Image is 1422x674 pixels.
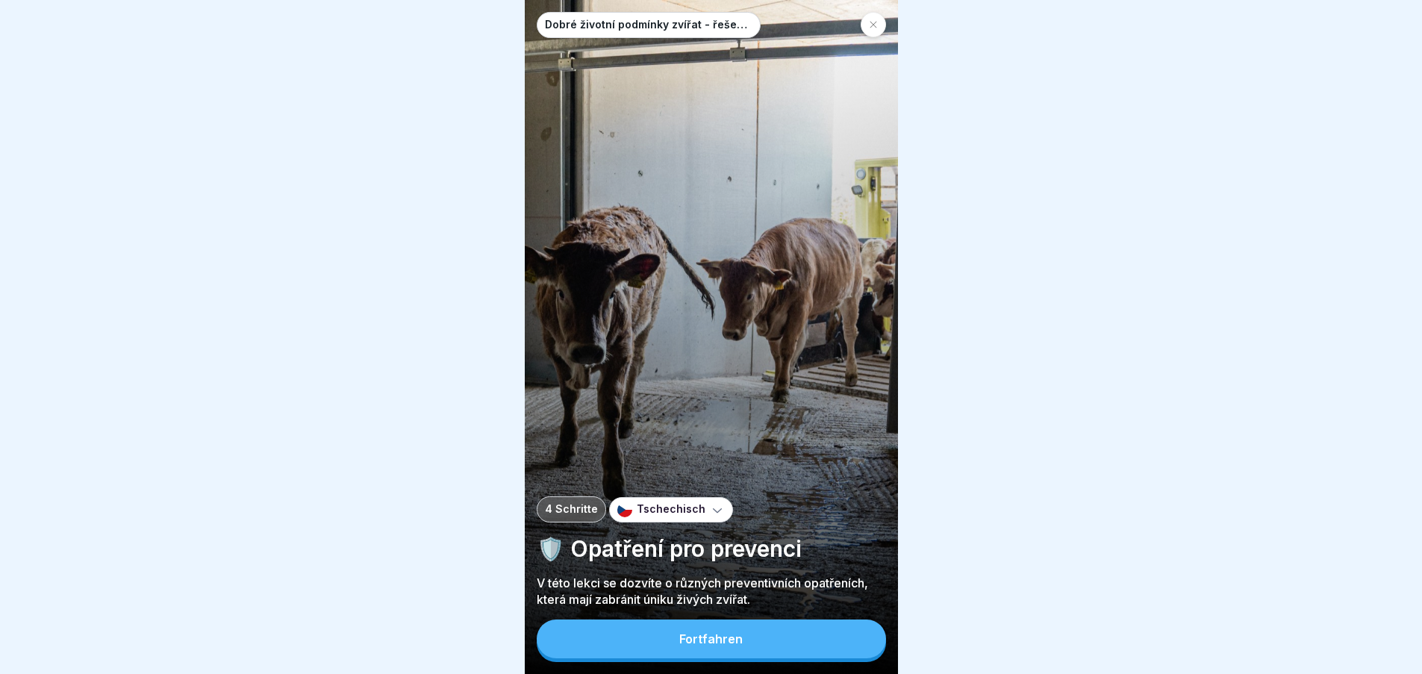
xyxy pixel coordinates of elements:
[637,503,705,516] p: Tschechisch
[617,502,632,517] img: cz.svg
[537,620,886,658] button: Fortfahren
[537,575,886,608] p: V této lekci se dozvíte o různých preventivních opatřeních, která mají zabránit úniku živých zvířat.
[537,534,886,563] p: 🛡️ Opatření pro prevenci
[679,632,743,646] div: Fortfahren
[545,503,598,516] p: 4 Schritte
[545,19,752,31] p: Dobré životní podmínky zvířat - řešení útěků zvířat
